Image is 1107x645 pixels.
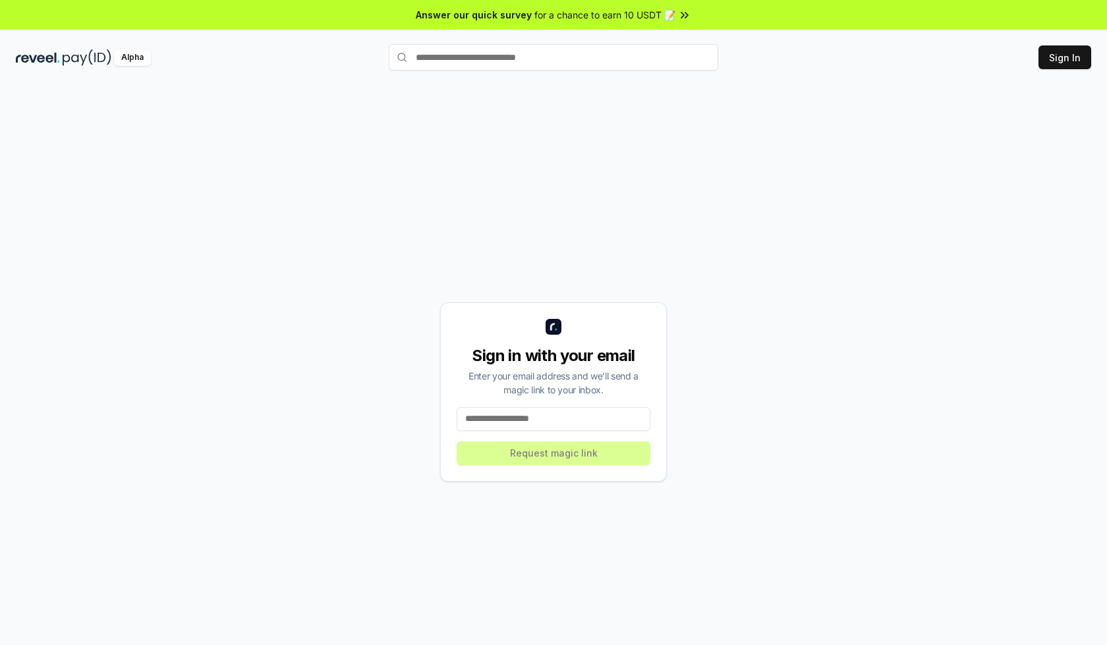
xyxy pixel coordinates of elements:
[416,8,532,22] span: Answer our quick survey
[546,319,561,335] img: logo_small
[457,345,650,366] div: Sign in with your email
[534,8,675,22] span: for a chance to earn 10 USDT 📝
[63,49,111,66] img: pay_id
[16,49,60,66] img: reveel_dark
[1038,45,1091,69] button: Sign In
[457,369,650,397] div: Enter your email address and we’ll send a magic link to your inbox.
[114,49,151,66] div: Alpha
